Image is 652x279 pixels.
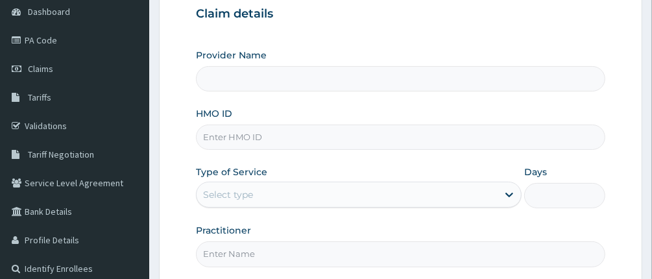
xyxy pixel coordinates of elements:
label: Type of Service [196,165,267,178]
span: Tariff Negotiation [28,149,94,160]
h3: Claim details [196,7,606,21]
label: Provider Name [196,49,267,62]
span: Claims [28,63,53,75]
span: Tariffs [28,91,51,103]
label: Practitioner [196,224,251,237]
label: HMO ID [196,107,232,120]
label: Days [524,165,547,178]
span: Dashboard [28,6,70,18]
div: Select type [203,188,253,201]
input: Enter Name [196,241,606,267]
input: Enter HMO ID [196,125,606,150]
